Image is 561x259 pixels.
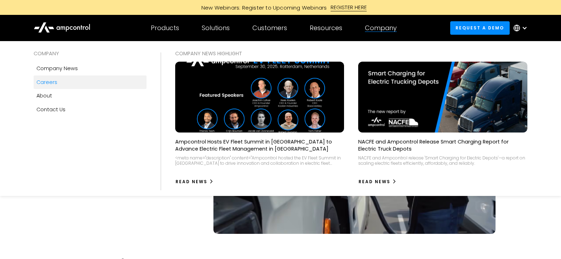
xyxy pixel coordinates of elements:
[34,103,147,116] a: Contact Us
[331,4,367,11] div: REGISTER HERE
[310,24,342,32] div: Resources
[450,21,510,34] a: Request a demo
[34,75,147,89] a: Careers
[194,4,331,11] div: New Webinars: Register to Upcoming Webinars
[358,155,527,166] div: NACFE and Ampcontrol release 'Smart Charging for Electric Depots'—a report on scaling electric fl...
[36,106,65,113] div: Contact Us
[176,179,207,185] div: Read News
[34,89,147,102] a: About
[175,138,344,152] p: Ampcontrol Hosts EV Fleet Summit in [GEOGRAPHIC_DATA] to Advance Electric Fleet Management in [GE...
[252,24,287,32] div: Customers
[358,176,397,187] a: Read News
[151,24,179,32] div: Products
[34,62,147,75] a: Company news
[175,176,214,187] a: Read News
[359,179,390,185] div: Read News
[365,24,397,32] div: Company
[358,138,527,152] p: NACFE and Ampcontrol Release Smart Charging Report for Electric Truck Depots
[34,50,147,57] div: COMPANY
[175,50,527,57] div: COMPANY NEWS Highlight
[36,78,57,86] div: Careers
[175,155,344,166] div: <meta name="description" content="Ampcontrol hosted the EV Fleet Summit in [GEOGRAPHIC_DATA] to d...
[121,4,440,11] a: New Webinars: Register to Upcoming WebinarsREGISTER HERE
[36,92,52,100] div: About
[36,64,78,72] div: Company news
[202,24,230,32] div: Solutions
